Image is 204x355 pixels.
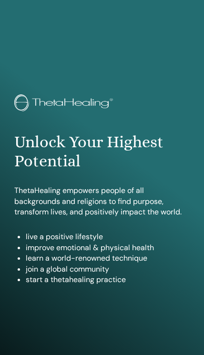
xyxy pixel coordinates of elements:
li: join a global community [26,264,190,274]
li: live a positive lifestyle [26,232,190,242]
li: start a thetahealing practice [26,274,190,285]
li: learn a world-renowned technique [26,253,190,264]
p: ThetaHealing empowers people of all backgrounds and religions to find purpose, transform lives, a... [14,185,190,217]
h1: Unlock Your Highest Potential [14,132,190,172]
li: improve emotional & physical health [26,243,190,253]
